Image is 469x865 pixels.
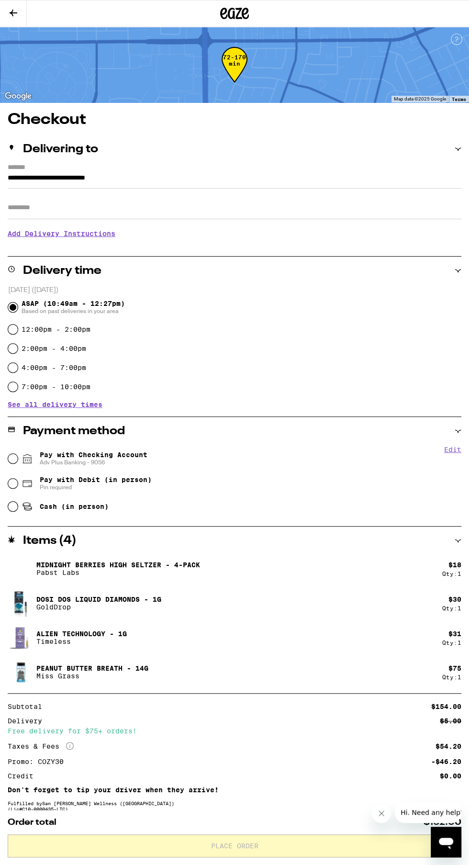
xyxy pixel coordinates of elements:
label: 2:00pm - 4:00pm [22,345,86,352]
div: Subtotal [8,703,49,710]
h2: Items ( 4 ) [23,535,77,547]
span: Based on past deliveries in your area [22,307,125,315]
span: Pay with Checking Account [40,451,147,466]
div: Fulfilled by San [PERSON_NAME] Wellness ([GEOGRAPHIC_DATA]) (Lic# C10-0000435-LIC ) [8,800,461,812]
div: 72-170 min [222,54,247,90]
div: Qty: 1 [442,640,461,646]
button: Edit [444,446,461,453]
img: Google [2,90,34,102]
div: $0.00 [440,773,461,779]
a: Open this area in Google Maps (opens a new window) [2,90,34,102]
label: 12:00pm - 2:00pm [22,326,90,333]
span: Cash (in person) [40,503,109,510]
img: Dosi Dos Liquid Diamonds - 1g [8,589,34,618]
label: 7:00pm - 10:00pm [22,383,90,391]
iframe: Button to launch messaging window [431,827,461,857]
p: Don't forget to tip your driver when they arrive! [8,786,461,794]
div: Delivery [8,718,49,724]
p: Alien Technology - 1g [36,630,127,638]
div: Promo: COZY30 [8,758,70,765]
p: GoldDrop [36,603,161,611]
img: Alien Technology - 1g [8,624,34,651]
img: Midnight Berries High Seltzer - 4-pack [8,555,34,582]
button: See all delivery times [8,401,102,408]
iframe: Close message [372,804,391,823]
h3: Add Delivery Instructions [8,223,461,245]
h1: Checkout [8,112,461,127]
div: Qty: 1 [442,674,461,680]
span: Pin required [40,483,152,491]
button: Place Order [8,834,461,857]
div: $154.00 [431,703,461,710]
div: $ 18 [448,561,461,569]
label: 4:00pm - 7:00pm [22,364,86,371]
img: Peanut Butter Breath - 14g [8,659,34,685]
p: Peanut Butter Breath - 14g [36,664,148,672]
div: Qty: 1 [442,571,461,577]
div: $54.20 [435,743,461,750]
div: $ 31 [448,630,461,638]
p: Midnight Berries High Seltzer - 4-pack [36,561,200,569]
div: Qty: 1 [442,605,461,611]
div: Credit [8,773,40,779]
span: Pay with Debit (in person) [40,476,152,483]
h2: Payment method [23,426,125,437]
span: Map data ©2025 Google [394,96,446,101]
div: Taxes & Fees [8,742,74,751]
span: Order total [8,818,56,827]
span: ASAP (10:49am - 12:27pm) [22,300,125,315]
p: We'll contact you at [PHONE_NUMBER] when we arrive [8,245,461,252]
h2: Delivering to [23,144,98,155]
div: $ 75 [448,664,461,672]
a: Terms [452,96,466,102]
div: $5.00 [440,718,461,724]
h2: Delivery time [23,265,101,277]
p: [DATE] ([DATE]) [8,286,461,295]
p: Pabst Labs [36,569,200,576]
iframe: Message from company [395,802,461,823]
span: Adv Plus Banking - 9056 [40,459,147,466]
div: Free delivery for $75+ orders! [8,728,461,734]
span: Hi. Need any help? [6,7,69,14]
p: Dosi Dos Liquid Diamonds - 1g [36,595,161,603]
div: $ 30 [448,595,461,603]
div: -$46.20 [431,758,461,765]
p: Timeless [36,638,127,645]
span: Place Order [211,843,258,849]
p: Miss Grass [36,672,148,680]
